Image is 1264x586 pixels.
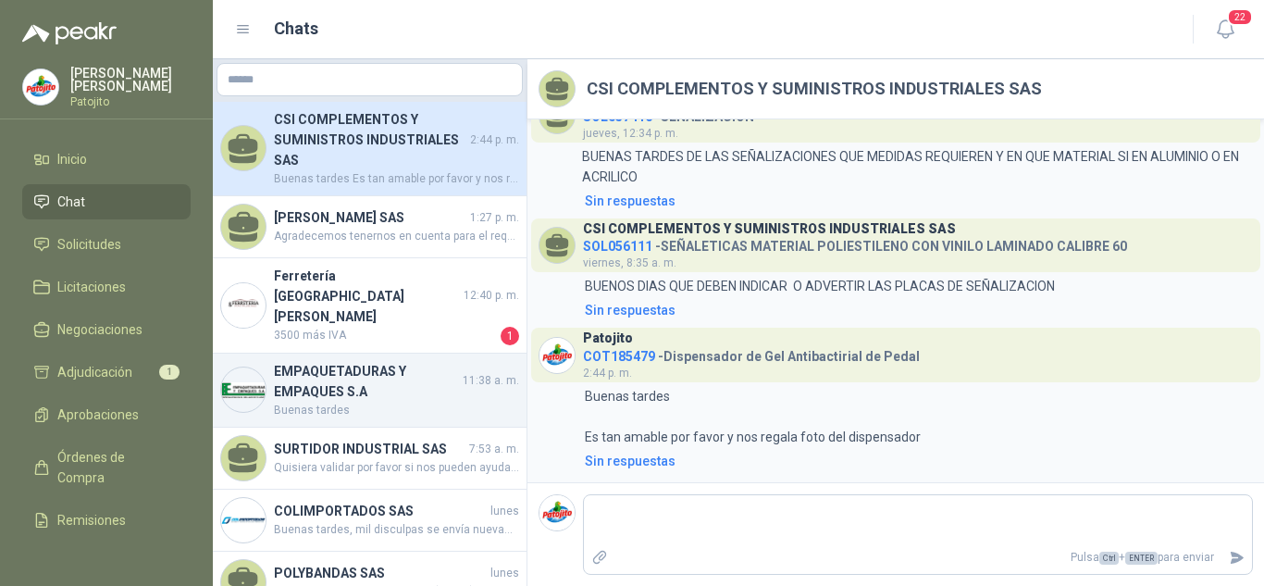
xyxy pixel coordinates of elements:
a: Sin respuestas [581,451,1253,471]
h4: POLYBANDAS SAS [274,563,487,583]
p: Patojito [70,96,191,107]
h4: SURTIDOR INDUSTRIAL SAS [274,439,465,459]
span: 3500 más IVA [274,327,497,345]
div: Sin respuestas [585,300,675,320]
h4: COLIMPORTADOS SAS [274,501,487,521]
a: CSI COMPLEMENTOS Y SUMINISTROS INDUSTRIALES SAS2:44 p. m.Buenas tardes Es tan amable por favor y ... [213,102,527,196]
h3: CSI COMPLEMENTOS Y SUMINISTROS INDUSTRIALES SAS [583,224,956,234]
a: Negociaciones [22,312,191,347]
h4: CSI COMPLEMENTOS Y SUMINISTROS INDUSTRIALES SAS [274,109,466,170]
button: 22 [1208,13,1242,46]
a: Remisiones [22,503,191,538]
span: Negociaciones [57,319,143,340]
a: Company LogoEMPAQUETADURAS Y EMPAQUES S.A11:38 a. m.Buenas tardes [213,354,527,428]
a: SURTIDOR INDUSTRIAL SAS7:53 a. m.Quisiera validar por favor si nos pueden ayudar con esta compra [213,428,527,490]
span: 1 [501,327,519,345]
span: jueves, 12:34 p. m. [583,127,678,140]
span: Licitaciones [57,277,126,297]
span: viernes, 8:35 a. m. [583,256,676,269]
a: Adjudicación1 [22,355,191,390]
span: Remisiones [57,510,126,530]
span: 11:38 a. m. [463,372,519,390]
span: Agradecemos tenernos en cuenta para el requerimiento, solo distribuimos Balanzas analíticas espec... [274,228,519,245]
p: Buenas tardes Es tan amable por favor y nos regala foto del dispensador [585,386,921,447]
span: 2:44 p. m. [470,131,519,149]
p: BUENAS TARDES DE LAS SEÑALIZACIONES QUE MEDIDAS REQUIEREN Y EN QUE MATERIAL SI EN ALUMINIO O EN A... [582,146,1253,187]
span: Buenas tardes [274,402,519,419]
a: Sin respuestas [581,191,1253,211]
span: 2:44 p. m. [583,367,632,380]
span: Quisiera validar por favor si nos pueden ayudar con esta compra [274,459,519,477]
h2: CSI COMPLEMENTOS Y SUMINISTROS INDUSTRIALES SAS [587,76,1042,102]
span: 7:53 a. m. [469,441,519,458]
img: Logo peakr [22,22,117,44]
a: Órdenes de Compra [22,440,191,495]
span: Buenas tardes, mil disculpas se envía nuevamente la cotización de la manguera y se envía las imág... [274,521,519,539]
span: 22 [1227,8,1253,26]
span: Órdenes de Compra [57,447,173,488]
p: Pulsa + para enviar [615,542,1222,574]
span: lunes [490,503,519,520]
span: COT185479 [583,349,655,364]
span: ENTER [1125,552,1158,565]
div: Sin respuestas [585,191,675,211]
h4: [PERSON_NAME] SAS [274,207,466,228]
button: Enviar [1221,542,1252,574]
span: 1 [159,365,180,380]
a: Sin respuestas [581,300,1253,320]
a: Company LogoFerretería [GEOGRAPHIC_DATA][PERSON_NAME]12:40 p. m.3500 más IVA1 [213,258,527,354]
h4: - Dispensador de Gel Antibactirial de Pedal [583,344,920,362]
h4: Ferretería [GEOGRAPHIC_DATA][PERSON_NAME] [274,266,460,327]
a: [PERSON_NAME] SAS1:27 p. m.Agradecemos tenernos en cuenta para el requerimiento, solo distribuimo... [213,196,527,258]
span: Chat [57,192,85,212]
span: Solicitudes [57,234,121,255]
h4: EMPAQUETADURAS Y EMPAQUES S.A [274,361,459,402]
label: Adjuntar archivos [584,542,615,574]
img: Company Logo [23,69,58,105]
h4: - SEÑALETICAS MATERIAL POLIESTILENO CON VINILO LAMINADO CALIBRE 60 [583,234,1127,252]
span: SOL056111 [583,239,652,254]
span: Adjudicación [57,362,132,382]
span: Ctrl [1099,552,1119,565]
a: Chat [22,184,191,219]
span: 12:40 p. m. [464,287,519,305]
img: Company Logo [539,495,575,530]
span: lunes [490,565,519,582]
a: Solicitudes [22,227,191,262]
h3: Patojito [583,333,633,343]
a: Aprobaciones [22,397,191,432]
h1: Chats [274,16,318,42]
img: Company Logo [221,368,266,412]
span: Inicio [57,149,87,169]
div: Sin respuestas [585,451,675,471]
img: Company Logo [539,338,575,373]
img: Company Logo [221,498,266,542]
img: Company Logo [221,283,266,328]
span: Buenas tardes Es tan amable por favor y nos regala foto del dispensador [274,170,519,188]
span: Aprobaciones [57,405,139,425]
a: Licitaciones [22,269,191,305]
a: Company LogoCOLIMPORTADOS SASlunesBuenas tardes, mil disculpas se envía nuevamente la cotización ... [213,490,527,552]
p: [PERSON_NAME] [PERSON_NAME] [70,67,191,93]
p: BUENOS DIAS QUE DEBEN INDICAR O ADVERTIR LAS PLACAS DE SEÑALIZACION [585,276,1055,296]
span: 1:27 p. m. [470,209,519,227]
a: Inicio [22,142,191,177]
